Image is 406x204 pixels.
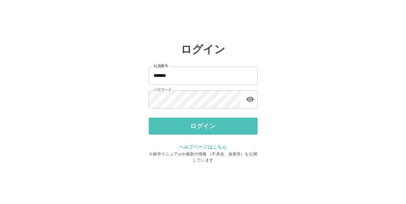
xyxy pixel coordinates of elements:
button: ログイン [149,118,258,135]
h2: ログイン [181,43,225,56]
label: パスワード [153,87,172,92]
a: ヘルプページはこちら [179,144,227,150]
p: ※操作マニュアルや最新の情報 （不具合、改善等）を公開しています [149,151,258,163]
label: 社員番号 [153,64,168,69]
